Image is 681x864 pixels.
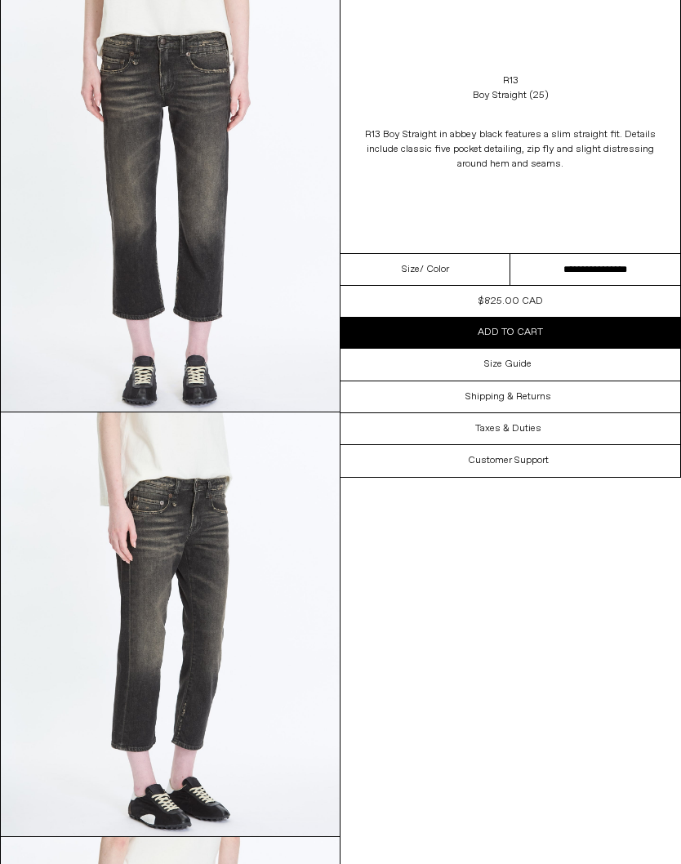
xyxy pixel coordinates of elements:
[1,412,340,836] img: Corbo-2025-02-111870copy_1800x1800.jpg
[478,294,543,309] div: $825.00 CAD
[402,262,420,277] span: Size
[478,326,543,339] span: Add to cart
[340,317,680,348] button: Add to cart
[473,88,549,103] div: Boy Straight (25)
[420,262,449,277] span: / Color
[503,73,519,88] a: R13
[365,128,656,171] span: R13 Boy Straight in abbey black features a slim straight fit. Details include classic five pocket...
[484,359,532,370] h3: Size Guide
[468,455,549,466] h3: Customer Support
[465,391,551,403] h3: Shipping & Returns
[475,423,541,434] h3: Taxes & Duties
